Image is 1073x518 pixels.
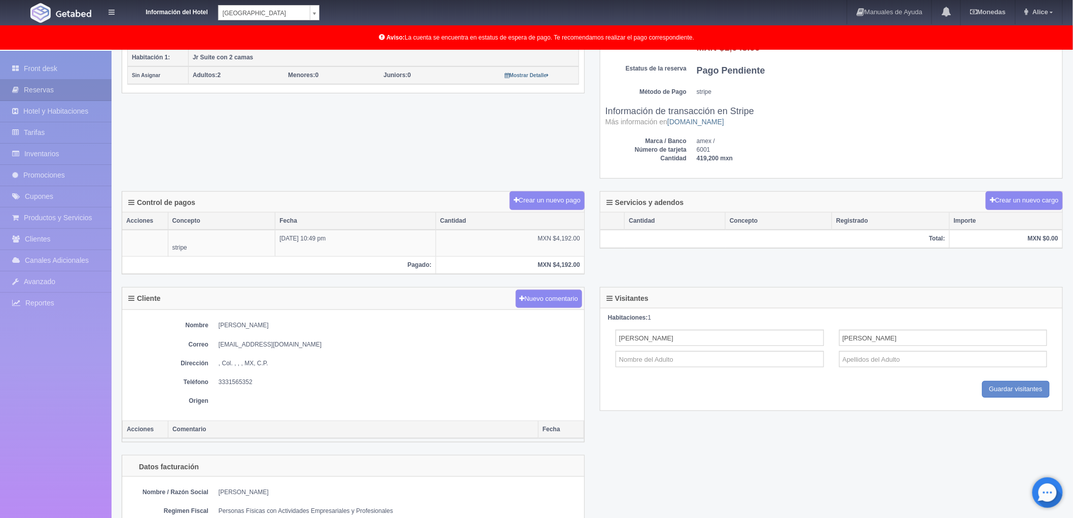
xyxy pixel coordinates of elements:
[275,213,436,230] th: Fecha
[384,72,408,79] strong: Juniors:
[606,295,649,302] h4: Visitantes
[123,421,168,439] th: Acciones
[219,507,579,515] dd: Personas Físicas con Actividades Empresariales y Profesionales
[127,507,208,515] dt: Regimen Fiscal
[193,72,221,79] span: 2
[832,213,950,230] th: Registrado
[56,10,91,17] img: Getabed
[127,5,208,17] dt: Información del Hotel
[127,378,208,387] dt: Teléfono
[539,421,584,439] th: Fecha
[168,213,275,230] th: Concepto
[605,107,1057,127] h3: Información de transacción en Stripe
[616,330,824,346] input: Nombre del Adulto
[697,65,765,76] b: Pago Pendiente
[127,397,208,405] dt: Origen
[122,213,168,230] th: Acciones
[600,230,950,248] th: Total:
[697,43,760,53] b: MXN $1,048.00
[605,146,687,154] dt: Número de tarjeta
[982,381,1050,398] input: Guardar visitantes
[697,88,1057,96] dd: stripe
[505,73,549,78] small: Mostrar Detalle
[127,340,208,349] dt: Correo
[605,88,687,96] dt: Método de Pago
[697,146,1057,154] dd: 6001
[697,137,1057,146] dd: amex /
[127,488,208,497] dt: Nombre / Razón Social
[168,230,275,256] td: stripe
[219,321,579,330] dd: [PERSON_NAME]
[950,230,1062,248] th: MXN $0.00
[605,118,724,126] small: Más información en
[697,155,733,162] b: 419,200 mxn
[288,72,315,79] strong: Menores:
[128,295,161,302] h4: Cliente
[132,73,160,78] small: Sin Asignar
[128,199,195,206] h4: Control de pagos
[605,64,687,73] dt: Estatus de la reserva
[132,54,170,61] b: Habitación 1:
[288,72,318,79] span: 0
[608,314,648,321] strong: Habitaciones:
[1030,8,1048,16] span: Alice
[127,359,208,368] dt: Dirección
[30,3,51,23] img: Getabed
[189,49,579,66] th: Jr Suite con 2 camas
[606,199,684,206] h4: Servicios y adendos
[505,72,549,79] a: Mostrar Detalle
[605,154,687,163] dt: Cantidad
[218,5,319,20] a: [GEOGRAPHIC_DATA]
[605,137,687,146] dt: Marca / Banco
[168,421,539,439] th: Comentario
[219,378,579,387] dd: 3331565352
[219,340,579,349] dd: [EMAIL_ADDRESS][DOMAIN_NAME]
[386,34,405,41] b: Aviso:
[970,8,1006,16] b: Monedas
[384,72,411,79] span: 0
[436,213,585,230] th: Cantidad
[510,191,585,210] button: Crear un nuevo pago
[128,463,199,471] h4: Datos facturación
[127,321,208,330] dt: Nombre
[223,6,306,21] span: [GEOGRAPHIC_DATA]
[193,72,218,79] strong: Adultos:
[986,191,1063,210] button: Crear un nuevo cargo
[839,351,1048,367] input: Apellidos del Adulto
[122,256,436,273] th: Pagado:
[219,359,579,368] dd: , Col. , , , MX, C.P.
[516,290,583,308] button: Nuevo comentario
[436,230,585,256] td: MXN $4,192.00
[616,351,824,367] input: Nombre del Adulto
[950,213,1062,230] th: Importe
[625,213,726,230] th: Cantidad
[436,256,585,273] th: MXN $4,192.00
[726,213,832,230] th: Concepto
[275,230,436,256] td: [DATE] 10:49 pm
[608,314,1055,322] div: 1
[839,330,1048,346] input: Apellidos del Adulto
[667,118,724,126] a: [DOMAIN_NAME]
[219,488,579,497] dd: [PERSON_NAME]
